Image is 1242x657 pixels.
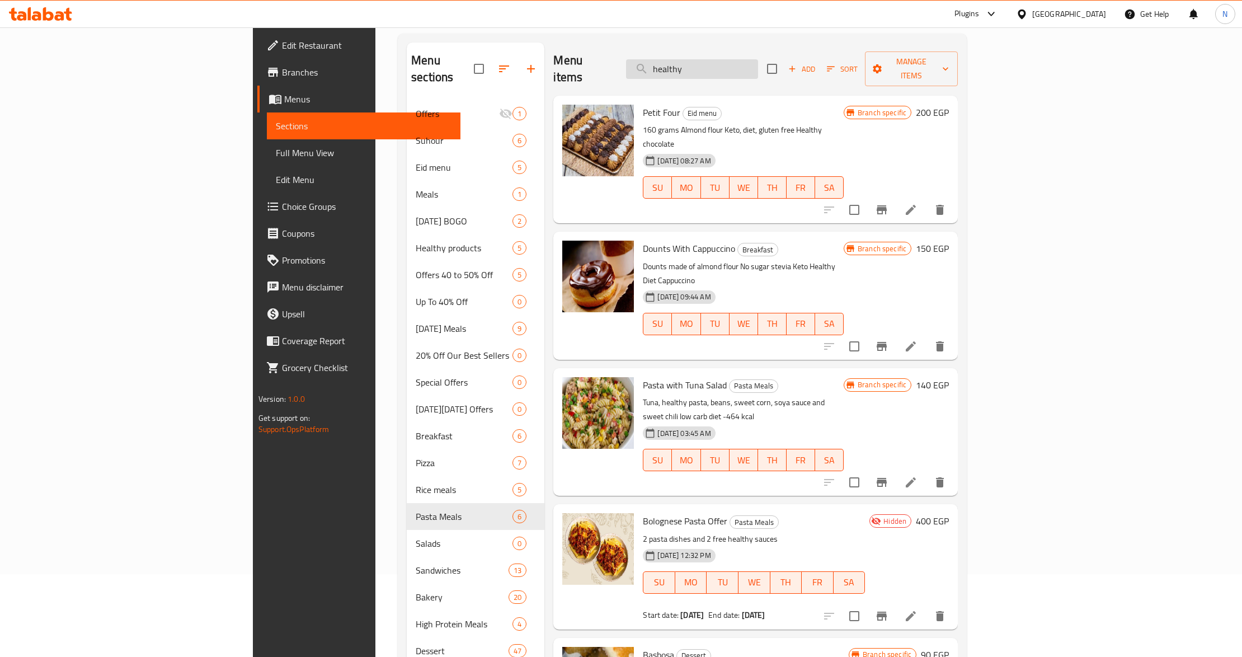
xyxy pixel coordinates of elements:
[258,411,310,425] span: Get support on:
[868,603,895,630] button: Branch-specific-item
[513,162,526,173] span: 5
[643,176,672,199] button: SU
[824,60,860,78] button: Sort
[512,429,526,443] div: items
[676,180,696,196] span: MO
[282,65,451,79] span: Branches
[288,392,305,406] span: 1.0.0
[257,86,460,112] a: Menus
[509,564,526,577] div: items
[643,377,727,393] span: Pasta with Tuna Salad
[643,240,735,257] span: Dounts With Cappuccino
[512,402,526,416] div: items
[257,354,460,381] a: Grocery Checklist
[257,327,460,354] a: Coverage Report
[407,476,544,503] div: Rice meals5
[509,592,526,603] span: 20
[407,342,544,369] div: 20% Off Our Best Sellers0
[267,166,460,193] a: Edit Menu
[802,571,834,594] button: FR
[648,452,667,468] span: SU
[513,485,526,495] span: 5
[416,187,512,201] span: Meals
[868,196,895,223] button: Branch-specific-item
[653,292,715,302] span: [DATE] 09:44 AM
[562,241,634,312] img: Dounts With Cappuccino
[643,513,727,529] span: Bolognese Pasta Offer
[653,156,715,166] span: [DATE] 08:27 AM
[512,187,526,201] div: items
[676,316,696,332] span: MO
[416,214,512,228] div: Valentine's Day BOGO
[820,180,839,196] span: SA
[509,565,526,576] span: 13
[416,402,512,416] span: [DATE][DATE] Offers
[648,180,667,196] span: SU
[734,180,754,196] span: WE
[672,449,700,471] button: MO
[562,105,634,176] img: Petit Four
[416,322,512,335] span: [DATE] Meals
[643,571,675,594] button: SU
[407,208,544,234] div: [DATE] BOGO2
[791,452,811,468] span: FR
[407,234,544,261] div: Healthy products5
[513,243,526,254] span: 5
[738,243,778,256] span: Breakfast
[643,260,844,288] p: Dounts made of almond flour No sugar stevia Keto Healthy Diet Cappuccino
[834,571,865,594] button: SA
[257,274,460,301] a: Menu disclaimer
[680,574,703,590] span: MO
[916,241,949,256] h6: 150 EGP
[730,379,778,392] span: Pasta Meals
[416,268,512,281] span: Offers 40 to 50% Off
[407,127,544,154] div: Suhour6
[258,422,330,437] a: Support.OpsPlatform
[416,295,512,308] span: Up To 40% Off
[853,379,911,390] span: Branch specific
[843,198,866,222] span: Select to update
[904,476,918,489] a: Edit menu item
[257,247,460,274] a: Promotions
[512,617,526,631] div: items
[512,376,526,389] div: items
[513,109,526,119] span: 1
[416,241,512,255] span: Healthy products
[742,608,765,622] b: [DATE]
[672,176,700,199] button: MO
[513,135,526,146] span: 6
[282,307,451,321] span: Upsell
[770,571,802,594] button: TH
[763,180,782,196] span: TH
[282,280,451,294] span: Menu disclaimer
[643,313,672,335] button: SU
[416,564,509,577] span: Sandwiches
[416,510,512,523] div: Pasta Meals
[416,107,499,120] span: Offers
[868,469,895,496] button: Branch-specific-item
[904,609,918,623] a: Edit menu item
[676,452,696,468] span: MO
[513,350,526,361] span: 0
[926,333,953,360] button: delete
[416,322,512,335] div: Ramadan Meals
[407,100,544,127] div: Offers1
[512,349,526,362] div: items
[257,301,460,327] a: Upsell
[879,516,911,527] span: Hidden
[672,313,700,335] button: MO
[904,340,918,353] a: Edit menu item
[843,335,866,358] span: Select to update
[416,456,512,470] span: Pizza
[553,52,613,86] h2: Menu items
[791,316,811,332] span: FR
[675,571,707,594] button: MO
[701,176,730,199] button: TU
[416,134,512,147] div: Suhour
[416,349,512,362] div: 20% Off Our Best Sellers
[763,452,782,468] span: TH
[407,449,544,476] div: Pizza7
